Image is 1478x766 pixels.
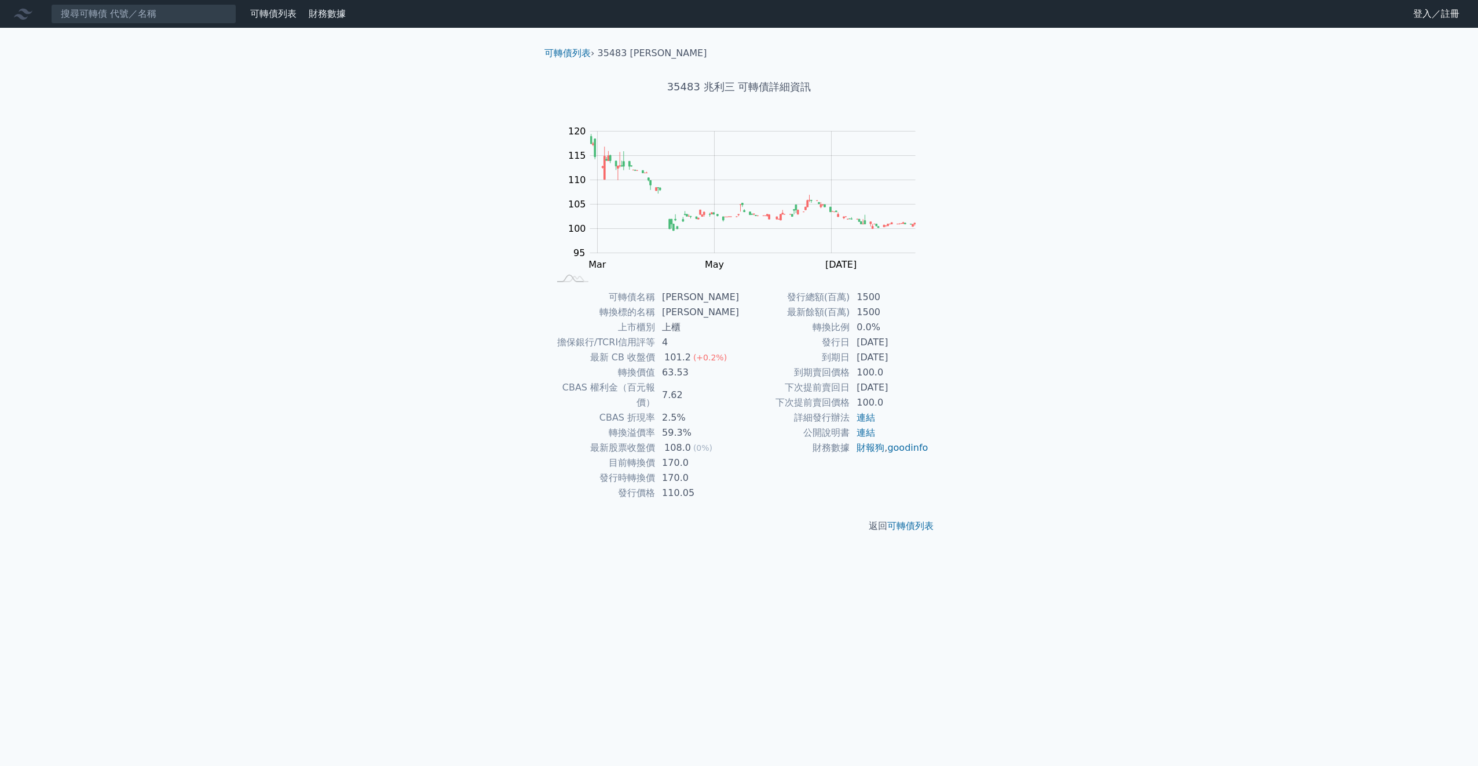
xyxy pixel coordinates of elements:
td: 1500 [850,305,929,320]
td: 轉換標的名稱 [549,305,655,320]
td: 發行日 [739,335,850,350]
td: [DATE] [850,380,929,395]
a: 財務數據 [309,8,346,19]
a: 可轉債列表 [250,8,297,19]
td: 詳細發行辦法 [739,410,850,425]
td: 上櫃 [655,320,739,335]
td: 發行總額(百萬) [739,290,850,305]
td: 發行時轉換價 [549,470,655,486]
td: 59.3% [655,425,739,440]
td: 到期日 [739,350,850,365]
tspan: May [705,259,724,270]
tspan: Mar [588,259,606,270]
td: 轉換價值 [549,365,655,380]
td: [DATE] [850,335,929,350]
td: , [850,440,929,455]
td: 轉換比例 [739,320,850,335]
td: [PERSON_NAME] [655,290,739,305]
td: 目前轉換價 [549,455,655,470]
td: 100.0 [850,395,929,410]
a: 連結 [857,427,875,438]
td: 轉換溢價率 [549,425,655,440]
tspan: 105 [568,199,586,210]
a: 可轉債列表 [887,520,934,531]
span: (+0.2%) [693,353,727,362]
a: 登入／註冊 [1404,5,1469,23]
td: 到期賣回價格 [739,365,850,380]
td: 7.62 [655,380,739,410]
tspan: 95 [573,247,585,258]
p: 返回 [535,519,943,533]
a: 連結 [857,412,875,423]
td: 2.5% [655,410,739,425]
td: [PERSON_NAME] [655,305,739,320]
td: [DATE] [850,350,929,365]
input: 搜尋可轉債 代號／名稱 [51,4,236,24]
td: 上市櫃別 [549,320,655,335]
li: › [544,46,594,60]
tspan: [DATE] [825,259,857,270]
td: CBAS 權利金（百元報價） [549,380,655,410]
td: 下次提前賣回日 [739,380,850,395]
div: 108.0 [662,440,693,455]
tspan: 120 [568,126,586,137]
td: 擔保銀行/TCRI信用評等 [549,335,655,350]
td: 170.0 [655,470,739,486]
td: 可轉債名稱 [549,290,655,305]
a: 可轉債列表 [544,48,591,59]
td: 170.0 [655,455,739,470]
td: 財務數據 [739,440,850,455]
td: 最新 CB 收盤價 [549,350,655,365]
td: 最新股票收盤價 [549,440,655,455]
a: goodinfo [887,442,928,453]
div: 101.2 [662,350,693,365]
td: 1500 [850,290,929,305]
td: 最新餘額(百萬) [739,305,850,320]
td: 63.53 [655,365,739,380]
td: 下次提前賣回價格 [739,395,850,410]
td: CBAS 折現率 [549,410,655,425]
a: 財報狗 [857,442,884,453]
td: 100.0 [850,365,929,380]
span: (0%) [693,443,712,453]
g: Chart [562,126,933,270]
td: 0.0% [850,320,929,335]
td: 公開說明書 [739,425,850,440]
h1: 35483 兆利三 可轉債詳細資訊 [535,79,943,95]
td: 4 [655,335,739,350]
td: 發行價格 [549,486,655,501]
td: 110.05 [655,486,739,501]
tspan: 110 [568,174,586,185]
tspan: 100 [568,223,586,234]
tspan: 115 [568,150,586,161]
li: 35483 [PERSON_NAME] [598,46,707,60]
